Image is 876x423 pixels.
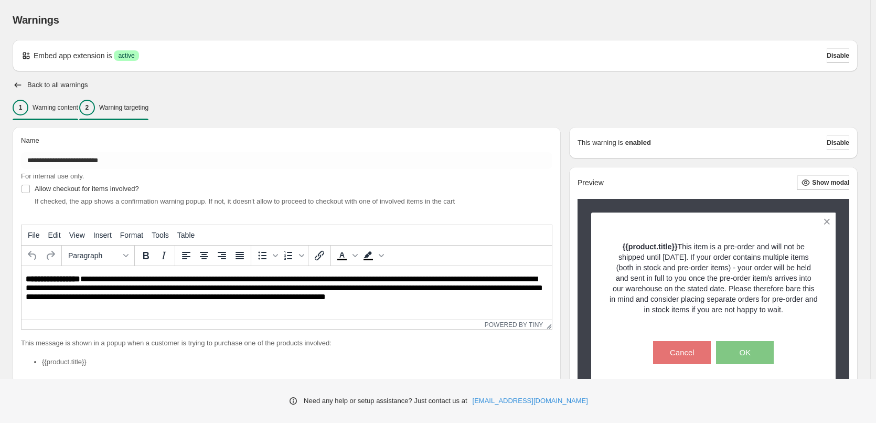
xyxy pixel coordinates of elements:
[64,247,132,265] button: Formats
[21,172,84,180] span: For internal use only.
[623,242,678,251] strong: {{product.title}}
[195,247,213,265] button: Align center
[41,247,59,265] button: Redo
[827,135,849,150] button: Disable
[155,247,173,265] button: Italic
[120,231,143,239] span: Format
[827,48,849,63] button: Disable
[99,103,148,112] p: Warning targeting
[253,247,280,265] div: Bullet list
[33,103,78,112] p: Warning content
[359,247,386,265] div: Background color
[625,138,651,148] strong: enabled
[69,231,85,239] span: View
[812,178,849,187] span: Show modal
[578,138,623,148] p: This warning is
[13,14,59,26] span: Warnings
[333,247,359,265] div: Text color
[610,241,818,315] p: This item is a pre-order and will not be shipped until [DATE]. If your order contains multiple it...
[13,97,78,119] button: 1Warning content
[34,50,112,61] p: Embed app extension is
[485,321,543,329] a: Powered by Tiny
[177,231,195,239] span: Table
[177,247,195,265] button: Align left
[68,251,120,260] span: Paragraph
[137,247,155,265] button: Bold
[152,231,169,239] span: Tools
[280,247,306,265] div: Numbered list
[48,231,61,239] span: Edit
[35,197,455,205] span: If checked, the app shows a confirmation warning popup. If not, it doesn't allow to proceed to ch...
[42,357,552,367] li: {{product.title}}
[21,338,552,348] p: This message is shown in a popup when a customer is trying to purchase one of the products involved:
[27,81,88,89] h2: Back to all warnings
[24,247,41,265] button: Undo
[93,231,112,239] span: Insert
[311,247,328,265] button: Insert/edit link
[13,100,28,115] div: 1
[79,100,95,115] div: 2
[653,341,711,364] button: Cancel
[35,185,139,193] span: Allow checkout for items involved?
[4,8,526,54] body: Rich Text Area. Press ALT-0 for help.
[28,231,40,239] span: File
[213,247,231,265] button: Align right
[827,51,849,60] span: Disable
[21,136,39,144] span: Name
[827,139,849,147] span: Disable
[797,175,849,190] button: Show modal
[473,396,588,406] a: [EMAIL_ADDRESS][DOMAIN_NAME]
[22,266,552,320] iframe: Rich Text Area
[578,178,604,187] h2: Preview
[231,247,249,265] button: Justify
[79,97,148,119] button: 2Warning targeting
[716,341,774,364] button: OK
[118,51,134,60] span: active
[543,320,552,329] div: Resize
